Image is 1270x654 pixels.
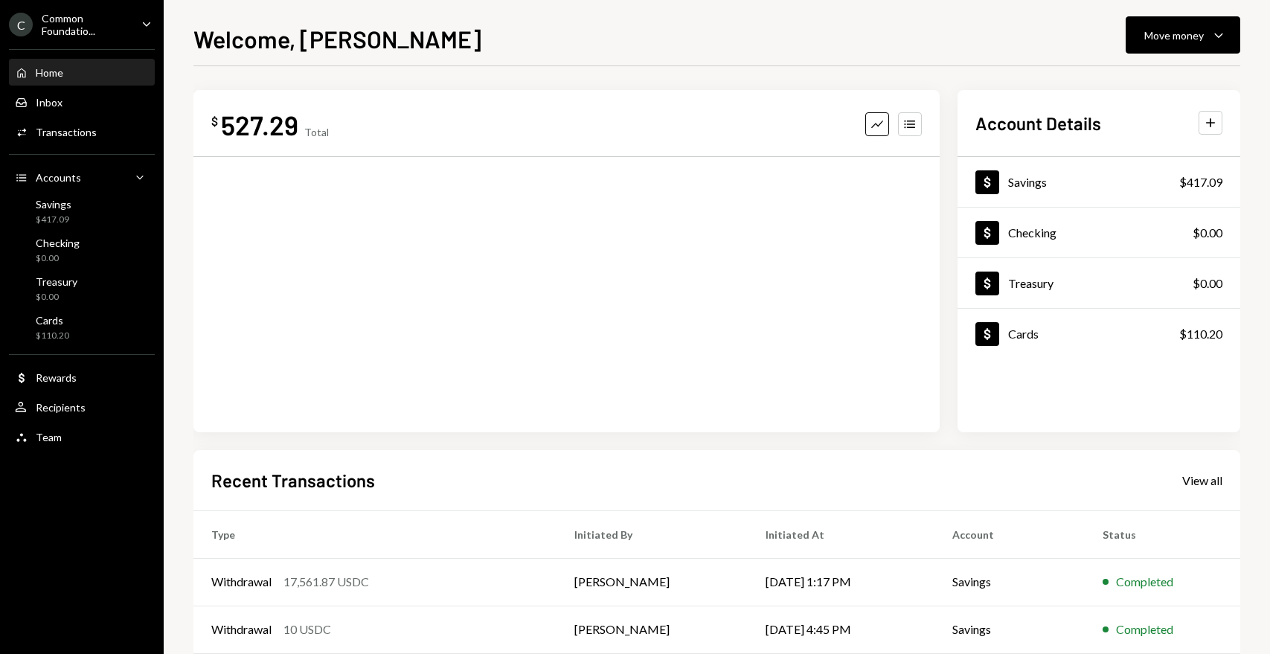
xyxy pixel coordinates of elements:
td: [DATE] 1:17 PM [748,558,934,606]
a: Savings$417.09 [9,193,155,229]
td: [DATE] 4:45 PM [748,606,934,653]
div: Completed [1116,573,1173,591]
div: Total [304,126,329,138]
a: Checking$0.00 [9,232,155,268]
div: Completed [1116,621,1173,638]
th: Initiated At [748,510,934,558]
td: Savings [934,606,1085,653]
div: Team [36,431,62,443]
a: Inbox [9,89,155,115]
div: Move money [1144,28,1204,43]
div: Treasury [36,275,77,288]
a: Recipients [9,394,155,420]
div: $110.20 [36,330,69,342]
div: 10 USDC [283,621,331,638]
a: Accounts [9,164,155,190]
h2: Recent Transactions [211,468,375,493]
th: Initiated By [557,510,748,558]
div: $ [211,114,218,129]
div: Rewards [36,371,77,384]
a: Cards$110.20 [9,310,155,345]
div: Cards [36,314,69,327]
a: Treasury$0.00 [958,258,1240,308]
div: Home [36,66,63,79]
div: Savings [36,198,71,211]
a: Rewards [9,364,155,391]
div: Withdrawal [211,573,272,591]
a: Savings$417.09 [958,157,1240,207]
div: 17,561.87 USDC [283,573,369,591]
td: [PERSON_NAME] [557,606,748,653]
div: Savings [1008,175,1047,189]
td: [PERSON_NAME] [557,558,748,606]
a: View all [1182,472,1222,488]
div: $417.09 [36,214,71,226]
th: Status [1085,510,1240,558]
th: Account [934,510,1085,558]
div: $0.00 [36,291,77,304]
div: $0.00 [1193,275,1222,292]
th: Type [193,510,557,558]
a: Cards$110.20 [958,309,1240,359]
div: Cards [1008,327,1039,341]
button: Move money [1126,16,1240,54]
div: $0.00 [36,252,80,265]
div: C [9,13,33,36]
a: Transactions [9,118,155,145]
a: Treasury$0.00 [9,271,155,307]
div: Withdrawal [211,621,272,638]
div: 527.29 [221,108,298,141]
div: Common Foundatio... [42,12,129,37]
a: Home [9,59,155,86]
h1: Welcome, [PERSON_NAME] [193,24,481,54]
div: $110.20 [1179,325,1222,343]
a: Checking$0.00 [958,208,1240,257]
td: Savings [934,558,1085,606]
div: Checking [1008,225,1056,240]
div: View all [1182,473,1222,488]
div: $417.09 [1179,173,1222,191]
a: Team [9,423,155,450]
div: Treasury [1008,276,1053,290]
h2: Account Details [975,111,1101,135]
div: Recipients [36,401,86,414]
div: Inbox [36,96,62,109]
div: Checking [36,237,80,249]
div: Transactions [36,126,97,138]
div: Accounts [36,171,81,184]
div: $0.00 [1193,224,1222,242]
